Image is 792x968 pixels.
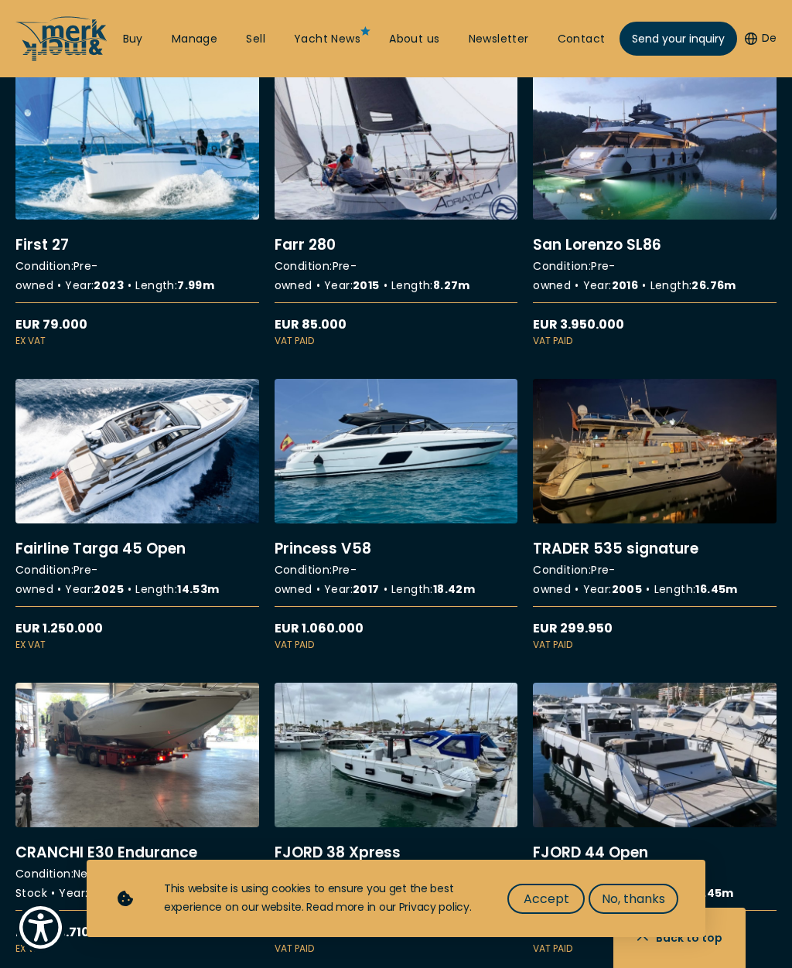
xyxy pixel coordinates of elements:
button: Accept [507,884,585,914]
span: No, thanks [602,889,665,908]
a: More details aboutFarr 280 [275,75,518,348]
a: Manage [172,32,217,47]
a: About us [389,32,439,47]
button: Show Accessibility Preferences [15,902,66,953]
a: More details aboutSan Lorenzo SL86 [533,75,777,348]
a: More details aboutCRANCHI E30 Endurance [15,683,259,956]
button: No, thanks [589,884,678,914]
a: Yacht News [294,32,360,47]
a: More details aboutPrincess V58 [275,379,518,652]
a: More details aboutFairline Targa 45 Open [15,379,259,652]
span: Send your inquiry [632,31,725,47]
a: More details aboutFJORD 38 Xpress [275,683,518,956]
button: Back to top [613,908,746,968]
a: More details aboutTRADER 535 signature [533,379,777,652]
a: Sell [246,32,265,47]
a: / [15,49,108,66]
a: Buy [123,32,143,47]
a: More details aboutFJORD 44 Open [533,683,777,956]
button: De [745,31,777,46]
a: Privacy policy [399,899,469,915]
a: Newsletter [469,32,529,47]
a: Send your inquiry [620,22,737,56]
a: More details aboutFirst 27 [15,75,259,348]
span: Accept [524,889,569,908]
a: Contact [558,32,606,47]
div: This website is using cookies to ensure you get the best experience on our website. Read more in ... [164,880,476,917]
